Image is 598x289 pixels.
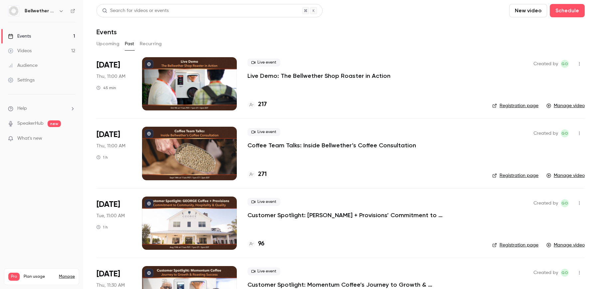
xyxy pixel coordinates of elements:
span: Gabrielle Oliveira [561,269,569,277]
div: Oct 9 Thu, 11:00 AM (America/Los Angeles) [96,57,131,110]
a: Manage [59,274,75,279]
span: Gabrielle Oliveira [561,129,569,137]
span: [DATE] [96,129,120,140]
a: Manage video [546,242,585,248]
div: Search for videos or events [102,7,169,14]
h4: 96 [258,239,264,248]
a: Registration page [492,242,538,248]
span: Gabrielle Oliveira [561,60,569,68]
span: Tue, 11:00 AM [96,213,125,219]
span: What's new [17,135,42,142]
h4: 271 [258,170,267,179]
span: Live event [247,267,280,275]
a: Manage video [546,172,585,179]
span: Live event [247,59,280,67]
div: Settings [8,77,35,83]
a: Customer Spotlight: [PERSON_NAME] + Provisions’ Commitment to Community, Hospitality & Quality [247,211,447,219]
span: Created by [533,60,558,68]
a: Registration page [492,172,538,179]
span: GO [561,129,568,137]
img: Bellwether Coffee [8,6,19,16]
span: GO [561,199,568,207]
span: GO [561,269,568,277]
span: Help [17,105,27,112]
a: 271 [247,170,267,179]
button: Recurring [140,39,162,49]
span: Created by [533,269,558,277]
span: Thu, 11:30 AM [96,282,125,289]
span: Pro [8,273,20,281]
span: Gabrielle Oliveira [561,199,569,207]
span: Created by [533,129,558,137]
a: Coffee Team Talks: Inside Bellwether’s Coffee Consultation [247,141,416,149]
h1: Events [96,28,117,36]
h6: Bellwether Coffee [25,8,56,14]
div: 1 h [96,155,108,160]
a: 96 [247,239,264,248]
button: Upcoming [96,39,119,49]
div: 45 min [96,85,116,90]
li: help-dropdown-opener [8,105,75,112]
a: SpeakerHub [17,120,44,127]
a: Manage video [546,102,585,109]
div: Events [8,33,31,40]
div: Aug 19 Tue, 11:00 AM (America/Los Angeles) [96,197,131,250]
button: Past [125,39,134,49]
a: Live Demo: The Bellwether Shop Roaster in Action [247,72,390,80]
span: [DATE] [96,60,120,71]
div: Sep 18 Thu, 11:00 AM (America/Los Angeles) [96,127,131,180]
iframe: Noticeable Trigger [67,136,75,142]
span: Live event [247,128,280,136]
span: Thu, 11:00 AM [96,73,125,80]
a: Customer Spotlight: Momentum Coffee’s Journey to Growth & Roasting Success [247,281,447,289]
div: Audience [8,62,38,69]
a: 217 [247,100,267,109]
div: Videos [8,48,32,54]
span: GO [561,60,568,68]
span: [DATE] [96,269,120,279]
div: 1 h [96,224,108,230]
button: New video [509,4,547,17]
button: Schedule [550,4,585,17]
span: new [48,120,61,127]
span: Thu, 11:00 AM [96,143,125,149]
a: Registration page [492,102,538,109]
span: [DATE] [96,199,120,210]
span: Created by [533,199,558,207]
h4: 217 [258,100,267,109]
span: Live event [247,198,280,206]
span: Plan usage [24,274,55,279]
